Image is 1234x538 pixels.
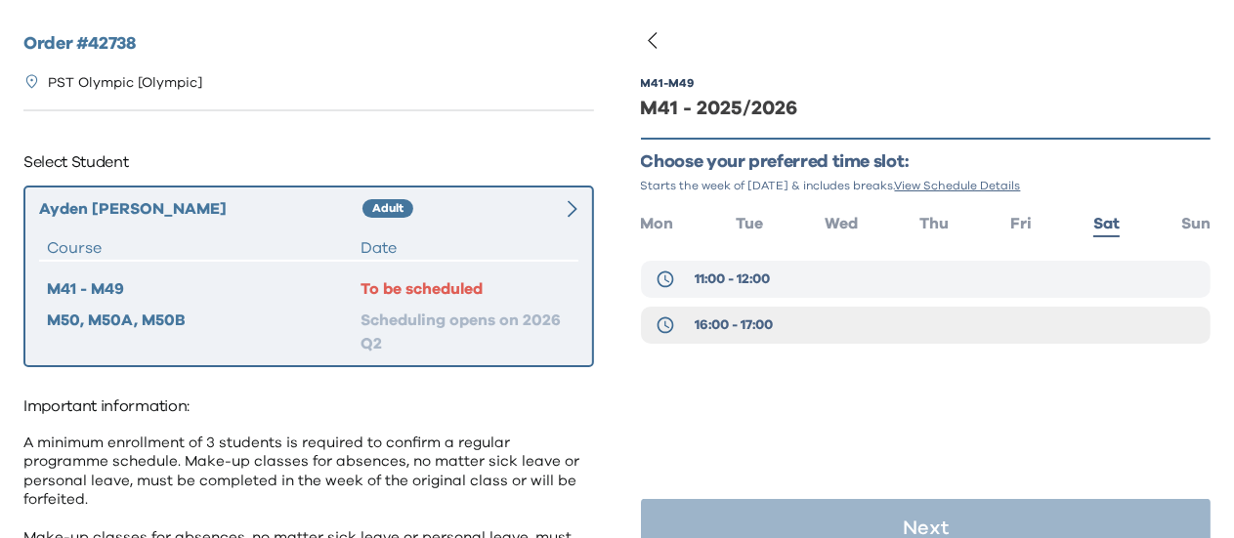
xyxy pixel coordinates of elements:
span: Fri [1010,216,1032,231]
span: Mon [641,216,674,231]
button: 16:00 - 17:00 [641,307,1212,344]
button: 11:00 - 12:00 [641,261,1212,298]
div: M50, M50A, M50B [47,309,361,355]
p: Starts the week of [DATE] & includes breaks. [641,178,1212,193]
div: M41 - M49 [641,75,695,91]
p: Choose your preferred time slot: [641,151,1212,174]
span: 11:00 - 12:00 [695,269,770,289]
div: To be scheduled [361,277,570,301]
span: Tue [736,216,763,231]
span: Sun [1181,216,1211,231]
span: Thu [919,216,949,231]
span: Wed [825,216,858,231]
div: M41 - M49 [47,277,361,301]
div: Adult [362,199,413,219]
div: Course [47,236,361,260]
div: Scheduling opens on 2026 Q2 [361,309,570,355]
span: Sat [1093,216,1120,231]
span: View Schedule Details [895,180,1021,191]
p: PST Olympic [Olympic] [48,73,202,94]
h2: Order # 42738 [23,31,594,58]
div: Ayden [PERSON_NAME] [39,197,362,221]
p: Select Student [23,146,594,178]
p: Next [903,518,949,538]
p: Important information: [23,391,594,422]
div: M41 - 2025/2026 [641,95,1212,122]
span: 16:00 - 17:00 [695,315,773,335]
div: Date [361,236,570,260]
